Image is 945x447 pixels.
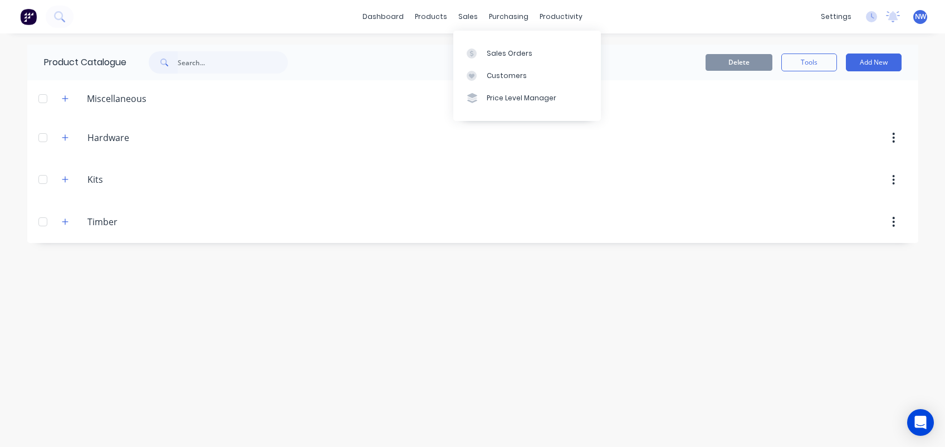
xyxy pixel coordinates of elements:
div: sales [453,8,483,25]
div: productivity [534,8,588,25]
button: Delete [706,54,772,71]
a: dashboard [357,8,409,25]
a: Customers [453,65,601,87]
div: Miscellaneous [78,92,155,105]
a: Sales Orders [453,42,601,64]
button: Tools [781,54,837,71]
span: NW [915,12,926,22]
a: Price Level Manager [453,87,601,109]
div: Price Level Manager [487,93,556,103]
button: Add New [846,54,902,71]
div: products [409,8,453,25]
input: Search... [178,51,288,74]
input: Enter category name [87,173,220,186]
div: Customers [487,71,527,81]
div: purchasing [483,8,534,25]
div: Sales Orders [487,48,532,59]
div: Open Intercom Messenger [907,409,934,436]
img: Factory [20,8,37,25]
input: Enter category name [87,131,220,144]
input: Enter category name [87,215,220,229]
div: Product Catalogue [27,45,126,80]
div: settings [815,8,857,25]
